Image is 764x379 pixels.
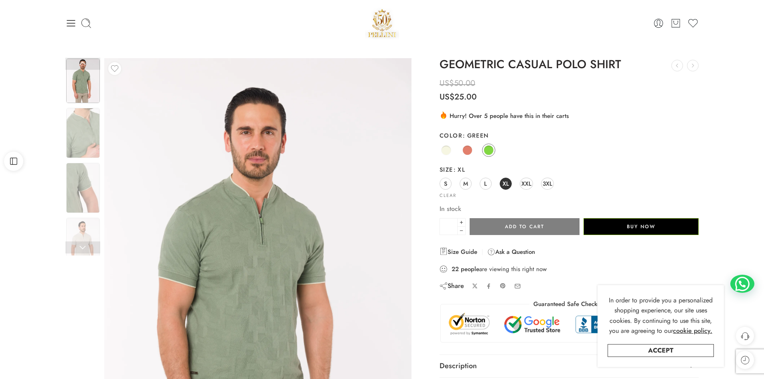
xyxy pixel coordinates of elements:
span: In order to provide you a personalized shopping experience, our site uses cookies. By continuing ... [609,296,713,336]
span: XL [503,178,509,189]
a: Description [440,355,699,377]
a: Share on X [472,283,478,289]
img: Artboard 2-12 [66,59,100,103]
span: US$ [440,91,454,103]
a: Cart [670,18,681,29]
a: cookie policy. [673,326,712,336]
a: Accept [608,344,714,357]
span: XL [453,165,465,174]
a: Clear options [440,193,456,198]
bdi: 25.00 [440,91,477,103]
bdi: 50.00 [440,77,475,89]
span: L [484,178,487,189]
strong: 22 [452,265,459,273]
span: 3XL [543,178,552,189]
a: S [440,178,452,190]
label: Color [440,132,699,140]
span: XXL [521,178,531,189]
a: Pellini - [365,6,399,40]
p: In stock [440,204,699,214]
span: Green [462,131,489,140]
a: Share on Facebook [486,283,492,289]
button: Buy Now [584,218,699,235]
img: Artboard 2-12 [66,218,100,268]
div: Share [440,282,464,290]
a: L [480,178,492,190]
button: Add to cart [470,218,580,235]
a: XL [500,178,512,190]
a: M [460,178,472,190]
a: Ask a Question [487,247,535,257]
label: Size [440,166,699,174]
a: 3XL [541,178,554,190]
strong: people [461,265,479,273]
div: Hurry! Over 5 people have this in their carts [440,111,699,120]
a: Size Guide [440,247,477,257]
a: Email to your friends [514,283,521,290]
span: M [463,178,468,189]
a: Wishlist [687,18,699,29]
a: Login / Register [653,18,664,29]
img: Artboard 2-12 [66,163,100,213]
div: are viewing this right now [440,265,699,274]
a: XXL [520,178,533,190]
legend: Guaranteed Safe Checkout [529,300,609,308]
img: Pellini [365,6,399,40]
h1: GEOMETRIC CASUAL POLO SHIRT [440,58,699,71]
span: S [444,178,447,189]
img: Trust [447,312,692,336]
img: Artboard 2-12 [66,108,100,158]
span: US$ [440,77,454,89]
input: Product quantity [440,218,458,235]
